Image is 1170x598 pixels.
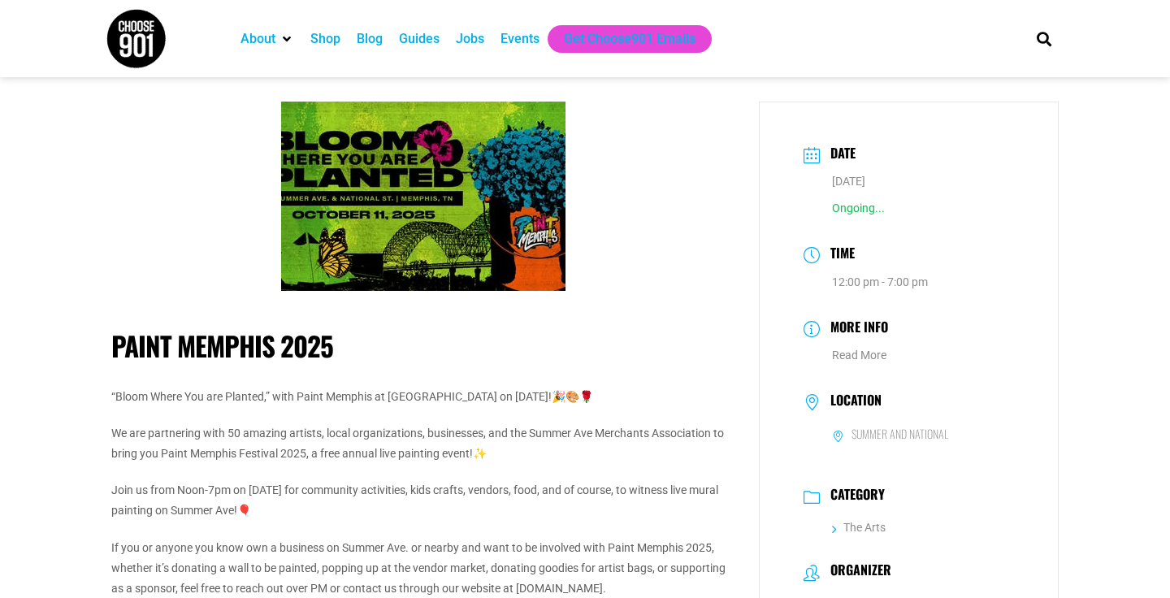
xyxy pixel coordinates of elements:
h1: Paint Memphis 2025 [111,330,734,362]
h3: More Info [822,317,888,340]
p: We are partnering with 50 amazing artists, local organizations, businesses, and the Summer Ave Me... [111,423,734,464]
a: Jobs [456,29,484,49]
h3: Organizer [822,562,891,582]
a: Blog [357,29,383,49]
h3: Date [822,143,856,167]
div: Search [1031,25,1058,52]
div: About [232,25,302,53]
span: Ongoing... [832,201,885,214]
p: Join us from Noon-7pm on [DATE] for community activities, kids crafts, vendors, food, and of cour... [111,480,734,521]
a: About [240,29,275,49]
span: [DATE] [832,175,865,188]
h3: Location [822,392,882,412]
a: Events [500,29,539,49]
a: The Arts [832,521,886,534]
h3: Category [822,487,885,506]
h6: Summer and National [851,427,948,441]
a: Read More [832,349,886,362]
abbr: 12:00 pm - 7:00 pm [832,275,928,288]
p: “Bloom Where You are Planted,” with Paint Memphis at [GEOGRAPHIC_DATA] on [DATE]!🎉🎨🌹 [111,387,734,407]
a: Get Choose901 Emails [564,29,695,49]
h3: Time [822,243,855,266]
nav: Main nav [232,25,1009,53]
a: Shop [310,29,340,49]
a: Guides [399,29,440,49]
